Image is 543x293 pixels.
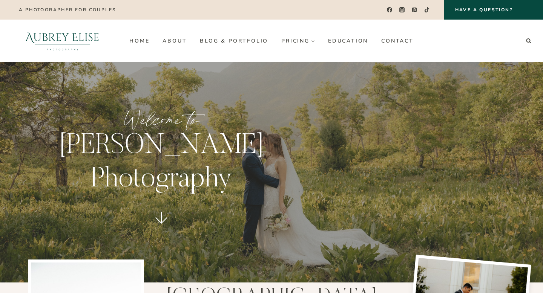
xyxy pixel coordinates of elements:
p: A photographer for couples [19,7,116,12]
nav: Primary [123,35,420,47]
a: Education [321,35,374,47]
p: [PERSON_NAME] Photography [34,130,289,197]
a: Contact [375,35,420,47]
a: Pricing [275,35,322,47]
img: Aubrey Elise Photography [9,20,116,62]
button: View Search Form [523,36,534,46]
a: Pinterest [409,5,420,15]
a: Instagram [397,5,408,15]
a: Home [123,35,156,47]
span: Pricing [281,38,315,44]
a: About [156,35,193,47]
a: TikTok [422,5,433,15]
a: Blog & Portfolio [193,35,275,47]
a: Facebook [384,5,395,15]
p: Welcome to [34,105,289,134]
